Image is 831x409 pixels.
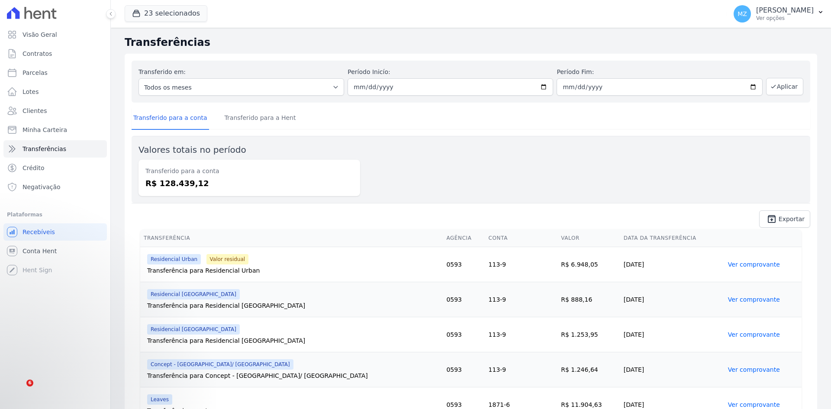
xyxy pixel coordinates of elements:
[485,282,558,317] td: 113-9
[3,83,107,100] a: Lotes
[767,214,777,224] i: unarchive
[147,301,439,310] div: Transferência para Residencial [GEOGRAPHIC_DATA]
[23,87,39,96] span: Lotes
[3,140,107,158] a: Transferências
[23,247,57,255] span: Conta Hent
[620,282,725,317] td: [DATE]
[23,68,48,77] span: Parcelas
[443,247,485,282] td: 0593
[557,229,620,247] th: Valor
[728,401,780,408] a: Ver comprovante
[756,6,814,15] p: [PERSON_NAME]
[147,336,439,345] div: Transferência para Residencial [GEOGRAPHIC_DATA]
[766,78,803,95] button: Aplicar
[3,242,107,260] a: Conta Hent
[3,26,107,43] a: Visão Geral
[147,394,172,405] span: Leaves
[620,317,725,352] td: [DATE]
[728,296,780,303] a: Ver comprovante
[23,228,55,236] span: Recebíveis
[738,11,747,17] span: MZ
[140,229,443,247] th: Transferência
[147,266,439,275] div: Transferência para Residencial Urban
[557,352,620,387] td: R$ 1.246,64
[485,229,558,247] th: Conta
[756,15,814,22] p: Ver opções
[557,317,620,352] td: R$ 1.253,95
[147,371,439,380] div: Transferência para Concept - [GEOGRAPHIC_DATA]/ [GEOGRAPHIC_DATA]
[443,282,485,317] td: 0593
[206,254,249,264] span: Valor residual
[145,167,353,176] dt: Transferido para a conta
[443,317,485,352] td: 0593
[3,223,107,241] a: Recebíveis
[728,261,780,268] a: Ver comprovante
[23,126,67,134] span: Minha Carteira
[779,216,805,222] span: Exportar
[23,183,61,191] span: Negativação
[6,325,180,386] iframe: Intercom notifications mensagem
[348,68,553,77] label: Período Inicío:
[145,177,353,189] dd: R$ 128.439,12
[7,209,103,220] div: Plataformas
[728,366,780,373] a: Ver comprovante
[3,45,107,62] a: Contratos
[557,247,620,282] td: R$ 6.948,05
[147,289,240,300] span: Residencial [GEOGRAPHIC_DATA]
[9,380,29,400] iframe: Intercom live chat
[485,317,558,352] td: 113-9
[147,359,293,370] span: Concept - [GEOGRAPHIC_DATA]/ [GEOGRAPHIC_DATA]
[23,49,52,58] span: Contratos
[125,35,817,50] h2: Transferências
[443,352,485,387] td: 0593
[23,106,47,115] span: Clientes
[557,282,620,317] td: R$ 888,16
[23,164,45,172] span: Crédito
[485,247,558,282] td: 113-9
[557,68,762,77] label: Período Fim:
[3,64,107,81] a: Parcelas
[138,145,246,155] label: Valores totais no período
[620,352,725,387] td: [DATE]
[23,30,57,39] span: Visão Geral
[727,2,831,26] button: MZ [PERSON_NAME] Ver opções
[132,107,209,130] a: Transferido para a conta
[759,210,810,228] a: unarchive Exportar
[728,331,780,338] a: Ver comprovante
[223,107,298,130] a: Transferido para a Hent
[138,68,186,75] label: Transferido em:
[147,254,201,264] span: Residencial Urban
[125,5,207,22] button: 23 selecionados
[485,352,558,387] td: 113-9
[26,380,33,386] span: 6
[620,229,725,247] th: Data da Transferência
[3,178,107,196] a: Negativação
[23,145,66,153] span: Transferências
[147,324,240,335] span: Residencial [GEOGRAPHIC_DATA]
[3,159,107,177] a: Crédito
[3,121,107,138] a: Minha Carteira
[3,102,107,119] a: Clientes
[620,247,725,282] td: [DATE]
[443,229,485,247] th: Agência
